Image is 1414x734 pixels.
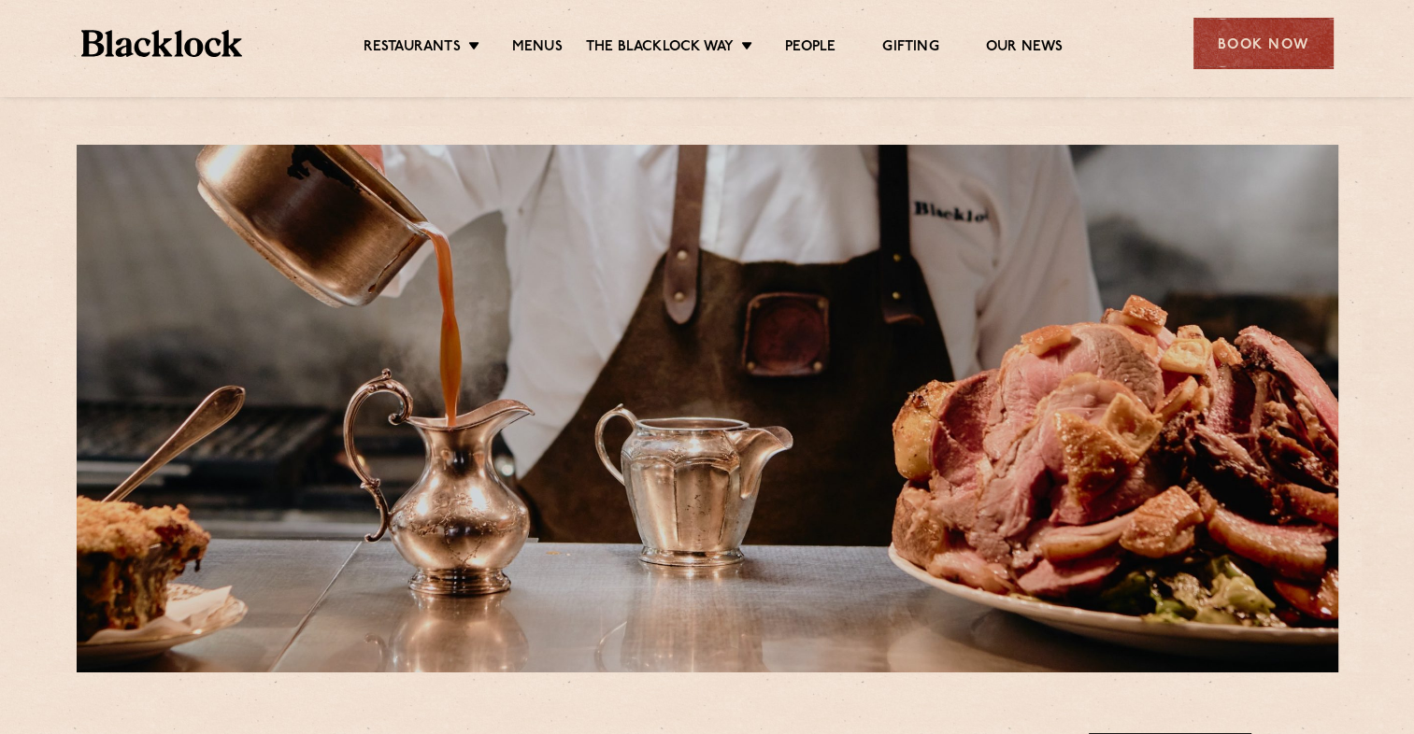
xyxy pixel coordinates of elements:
[512,38,563,59] a: Menus
[882,38,938,59] a: Gifting
[1193,18,1334,69] div: Book Now
[785,38,836,59] a: People
[586,38,734,59] a: The Blacklock Way
[81,30,243,57] img: BL_Textured_Logo-footer-cropped.svg
[986,38,1064,59] a: Our News
[364,38,461,59] a: Restaurants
